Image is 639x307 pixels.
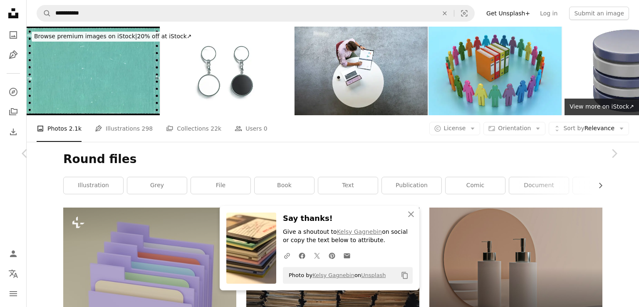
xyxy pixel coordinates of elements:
[27,27,160,115] img: Green dot matrix printer paper background textured
[34,33,137,40] span: Browse premium images on iStock |
[142,124,153,133] span: 298
[295,27,428,115] img: Overhead Photo of Businessman Working at a Round Table
[5,104,22,120] a: Collections
[64,177,123,194] a: illustration
[285,269,386,282] span: Photo by on
[428,27,562,115] img: Documents Ring Binder with Pictogram Teamwork People
[32,32,194,42] div: 20% off at iStock ↗
[264,124,267,133] span: 0
[63,152,602,167] h1: Round files
[429,122,480,135] button: License
[382,177,441,194] a: publication
[563,125,584,131] span: Sort by
[339,247,354,264] a: Share over email
[5,84,22,100] a: Explore
[481,7,535,20] a: Get Unsplash+
[295,247,310,264] a: Share on Facebook
[535,7,562,20] a: Log in
[569,7,629,20] button: Submit an image
[398,268,412,282] button: Copy to clipboard
[255,177,314,194] a: book
[37,5,51,21] button: Search Unsplash
[454,5,474,21] button: Visual search
[573,177,632,194] a: 3d
[444,125,466,131] span: License
[498,125,531,131] span: Orientation
[312,272,354,278] a: Kelsy Gagnebin
[361,272,386,278] a: Unsplash
[565,99,639,115] a: View more on iStock↗
[446,177,505,194] a: comic
[127,177,187,194] a: grey
[324,247,339,264] a: Share on Pinterest
[191,177,250,194] a: file
[27,27,199,47] a: Browse premium images on iStock|20% off at iStock↗
[166,115,221,142] a: Collections 22k
[318,177,378,194] a: text
[436,5,454,21] button: Clear
[161,27,294,115] img: Blank metal round black and white key chain mock up
[283,213,413,225] h3: Say thanks!
[310,247,324,264] a: Share on Twitter
[5,285,22,302] button: Menu
[235,115,267,142] a: Users 0
[95,115,153,142] a: Illustrations 298
[5,47,22,63] a: Illustrations
[483,122,545,135] button: Orientation
[563,124,614,133] span: Relevance
[337,228,382,235] a: Kelsy Gagnebin
[549,122,629,135] button: Sort byRelevance
[5,245,22,262] a: Log in / Sign up
[5,27,22,43] a: Photos
[509,177,569,194] a: document
[211,124,221,133] span: 22k
[37,5,475,22] form: Find visuals sitewide
[63,290,236,298] a: a pile of folders stacked on top of each other
[570,103,634,110] span: View more on iStock ↗
[5,265,22,282] button: Language
[283,228,413,245] p: Give a shoutout to on social or copy the text below to attribute.
[589,114,639,193] a: Next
